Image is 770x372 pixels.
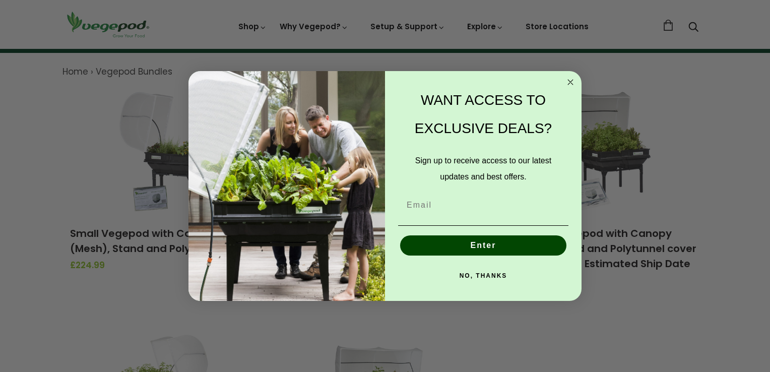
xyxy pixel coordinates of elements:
[188,71,385,301] img: e9d03583-1bb1-490f-ad29-36751b3212ff.jpeg
[564,76,576,88] button: Close dialog
[415,156,551,181] span: Sign up to receive access to our latest updates and best offers.
[398,266,568,286] button: NO, THANKS
[400,235,566,256] button: Enter
[398,195,568,215] input: Email
[415,92,552,136] span: WANT ACCESS TO EXCLUSIVE DEALS?
[398,225,568,226] img: underline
